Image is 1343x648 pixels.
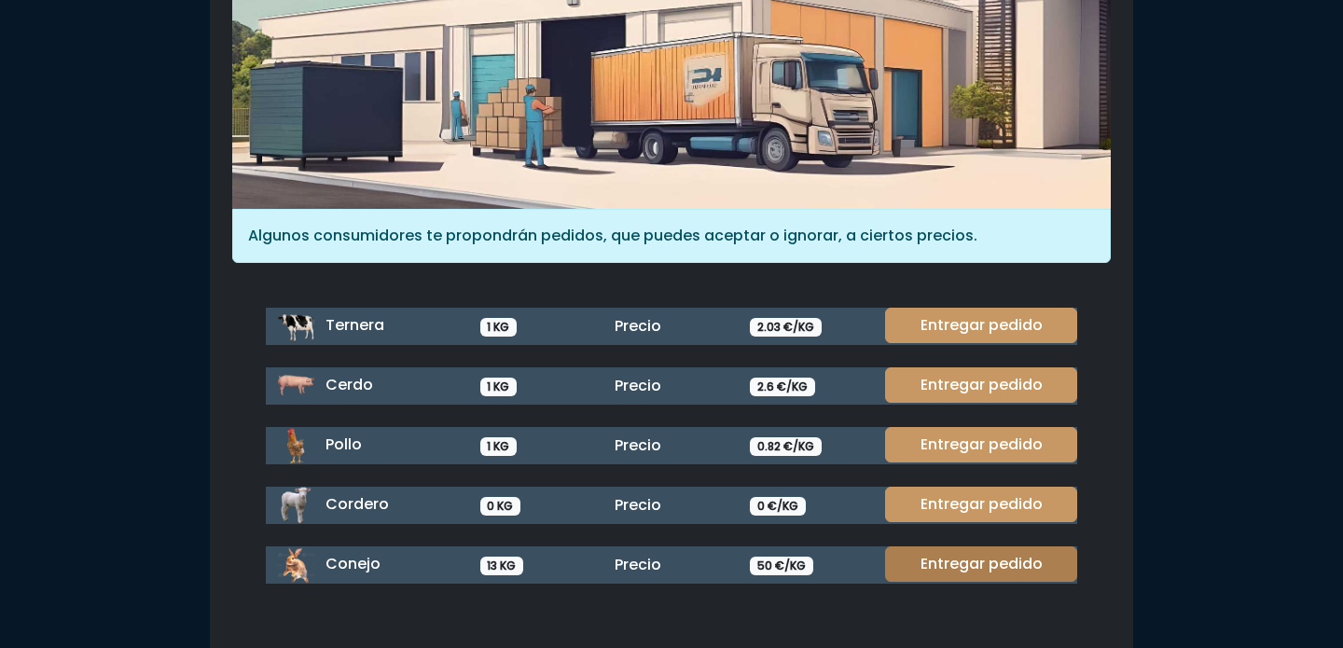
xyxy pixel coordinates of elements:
span: 0 KG [480,497,521,516]
span: 2.6 €/KG [750,378,815,396]
div: Precio [603,434,739,457]
img: cordero.png [277,487,314,524]
span: 1 KG [480,437,518,456]
span: 1 KG [480,318,518,337]
img: conejo.png [277,546,314,584]
a: Entregar pedido [885,487,1077,522]
span: Cerdo [325,374,373,395]
img: pollo.png [277,427,314,464]
img: ternera.png [277,308,314,345]
a: Entregar pedido [885,367,1077,403]
span: 2.03 €/KG [750,318,822,337]
div: Precio [603,554,739,576]
a: Entregar pedido [885,427,1077,462]
div: Precio [603,494,739,517]
div: Algunos consumidores te propondrán pedidos, que puedes aceptar o ignorar, a ciertos precios. [232,209,1111,263]
span: Pollo [325,434,362,455]
a: Entregar pedido [885,546,1077,582]
span: Ternera [325,314,384,336]
a: Entregar pedido [885,308,1077,343]
span: 0 €/KG [750,497,806,516]
div: Precio [603,375,739,397]
span: 0.82 €/KG [750,437,822,456]
img: cerdo.png [277,367,314,405]
span: 1 KG [480,378,518,396]
span: 13 KG [480,557,524,575]
span: 50 €/KG [750,557,813,575]
span: Cordero [325,493,389,515]
div: Precio [603,315,739,338]
span: Conejo [325,553,381,574]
